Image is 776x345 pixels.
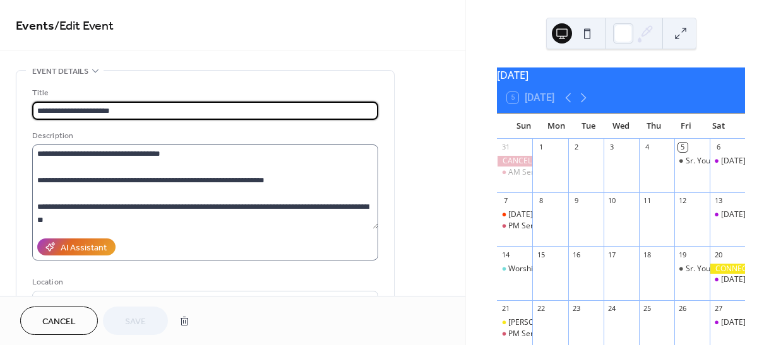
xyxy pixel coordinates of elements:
[508,167,548,178] div: AM Service
[686,264,717,274] div: Sr. Youth
[702,114,735,139] div: Sat
[497,167,532,178] div: AM Service
[710,156,745,167] div: Saturday Morning Prayer
[607,250,617,259] div: 17
[497,67,745,83] div: [DATE]
[37,238,116,255] button: AI Assistant
[497,156,532,167] div: CANCELLED - PM Service
[497,329,532,339] div: PM Service
[643,143,652,152] div: 4
[501,143,510,152] div: 31
[643,196,652,206] div: 11
[508,209,579,220] div: [DATE] - AM Service
[607,196,617,206] div: 10
[643,304,652,313] div: 25
[536,196,546,206] div: 8
[540,114,573,139] div: Mon
[32,65,88,78] span: Event details
[710,317,745,328] div: Saturday Morning Prayer
[572,143,582,152] div: 2
[501,196,510,206] div: 7
[501,304,510,313] div: 21
[42,315,76,329] span: Cancel
[508,317,617,328] div: [PERSON_NAME] - AM SERVICE
[713,143,723,152] div: 6
[710,274,745,285] div: Saturday Morning Prayer
[710,264,745,274] div: CONNECT UP
[501,250,510,259] div: 14
[678,304,688,313] div: 26
[54,14,114,38] span: / Edit Event
[536,250,546,259] div: 15
[497,317,532,328] div: Katie Luse - AM SERVICE
[508,221,547,231] div: PM Service
[508,264,705,274] div: Worship Night with [PERSON_NAME] & [PERSON_NAME]
[572,196,582,206] div: 9
[572,250,582,259] div: 16
[32,276,376,289] div: Location
[678,143,688,152] div: 5
[674,264,710,274] div: Sr. Youth
[710,209,745,220] div: Saturday Morning Prayer
[507,114,540,139] div: Sun
[32,86,376,100] div: Title
[536,304,546,313] div: 22
[497,209,532,220] div: Family Day - AM Service
[678,196,688,206] div: 12
[61,242,107,255] div: AI Assistant
[16,14,54,38] a: Events
[713,250,723,259] div: 20
[643,250,652,259] div: 18
[536,143,546,152] div: 1
[508,329,547,339] div: PM Service
[686,156,717,167] div: Sr. Youth
[713,304,723,313] div: 27
[670,114,703,139] div: Fri
[678,250,688,259] div: 19
[497,264,532,274] div: Worship Night with Nate & Jess
[637,114,670,139] div: Thu
[572,304,582,313] div: 23
[674,156,710,167] div: Sr. Youth
[572,114,605,139] div: Tue
[20,307,98,335] button: Cancel
[607,304,617,313] div: 24
[497,221,532,231] div: PM Service
[605,114,638,139] div: Wed
[713,196,723,206] div: 13
[607,143,617,152] div: 3
[32,129,376,143] div: Description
